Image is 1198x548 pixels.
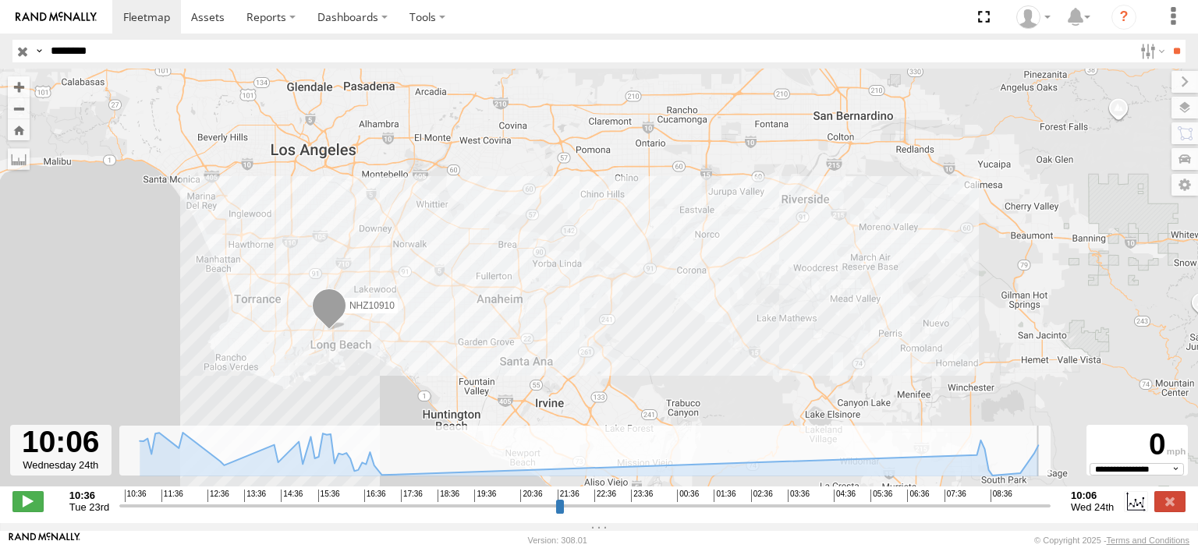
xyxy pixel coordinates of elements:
span: 10:36 [125,490,147,502]
label: Search Filter Options [1134,40,1168,62]
label: Measure [8,148,30,170]
span: 23:36 [631,490,653,502]
span: 21:36 [558,490,580,502]
span: 04:36 [834,490,856,502]
div: Version: 308.01 [528,536,587,545]
span: 14:36 [281,490,303,502]
span: 06:36 [907,490,929,502]
button: Zoom out [8,97,30,119]
div: © Copyright 2025 - [1034,536,1189,545]
div: Zulema McIntosch [1011,5,1056,29]
label: Close [1154,491,1186,511]
label: Map Settings [1171,174,1198,196]
strong: 10:36 [69,490,109,501]
span: 20:36 [520,490,542,502]
span: 18:36 [438,490,459,502]
strong: 10:06 [1071,490,1114,501]
a: Visit our Website [9,532,80,548]
div: 0 [1089,427,1186,463]
button: Zoom Home [8,119,30,140]
span: 19:36 [474,490,496,502]
label: Play/Stop [12,491,44,511]
span: 05:36 [870,490,892,502]
span: 12:36 [207,490,229,502]
span: 16:36 [364,490,386,502]
span: 01:36 [714,490,735,502]
span: Wed 24th Sep 2025 [1071,501,1114,513]
span: 22:36 [594,490,616,502]
span: 15:36 [318,490,340,502]
span: 13:36 [244,490,266,502]
span: 08:36 [991,490,1012,502]
span: 03:36 [788,490,810,502]
a: Terms and Conditions [1107,536,1189,545]
span: NHZ10910 [349,300,395,311]
button: Zoom in [8,76,30,97]
span: 00:36 [677,490,699,502]
span: 11:36 [161,490,183,502]
span: 07:36 [945,490,966,502]
span: Tue 23rd Sep 2025 [69,501,109,513]
img: rand-logo.svg [16,12,97,23]
span: 17:36 [401,490,423,502]
i: ? [1111,5,1136,30]
label: Search Query [33,40,45,62]
span: 02:36 [751,490,773,502]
